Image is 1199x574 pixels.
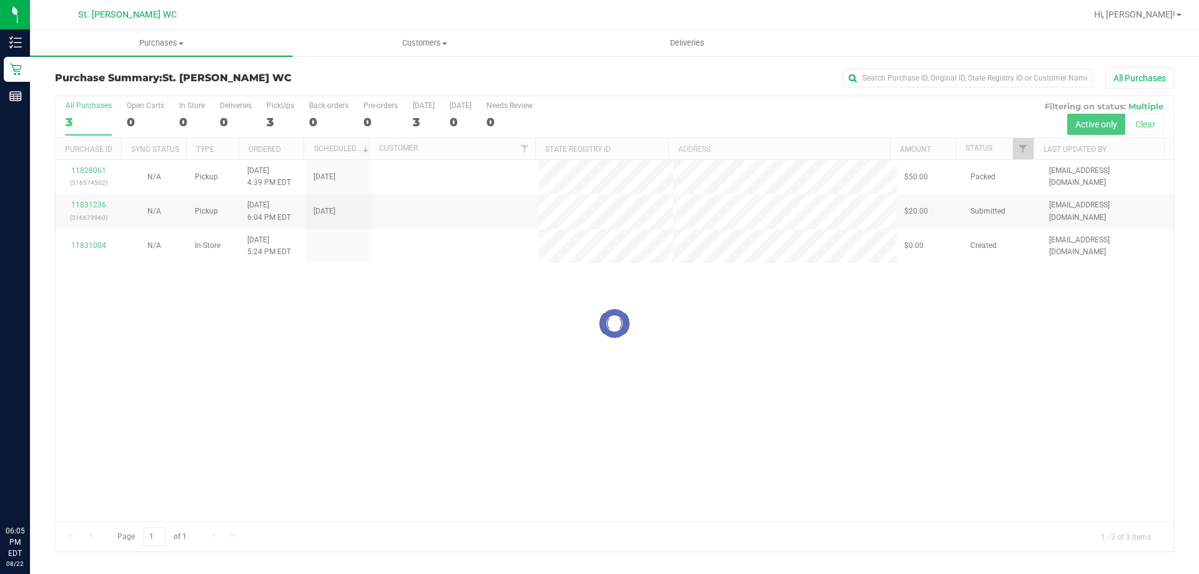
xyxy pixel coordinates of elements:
span: Hi, [PERSON_NAME]! [1094,9,1175,19]
span: St. [PERSON_NAME] WC [78,9,177,20]
input: Search Purchase ID, Original ID, State Registry ID or Customer Name... [843,69,1093,87]
span: Deliveries [653,37,721,49]
span: Customers [294,37,555,49]
button: All Purchases [1105,67,1174,89]
a: Purchases [30,30,293,56]
iframe: Resource center unread badge [37,472,52,487]
span: St. [PERSON_NAME] WC [162,72,292,84]
a: Customers [293,30,556,56]
inline-svg: Reports [9,90,22,102]
inline-svg: Retail [9,63,22,76]
p: 08/22 [6,559,24,568]
p: 06:05 PM EDT [6,525,24,559]
h3: Purchase Summary: [55,72,428,84]
inline-svg: Inventory [9,36,22,49]
span: Purchases [30,37,293,49]
a: Deliveries [556,30,819,56]
iframe: Resource center [12,474,50,512]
